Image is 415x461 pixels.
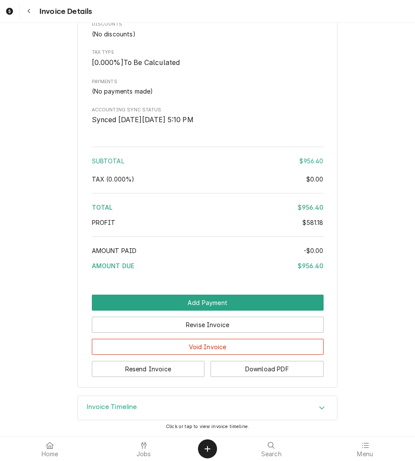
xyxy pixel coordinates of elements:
a: Go to Invoices [2,3,17,19]
div: Total [92,203,324,212]
div: Invoice Timeline [78,396,337,421]
div: Tax Type [92,49,324,68]
span: Search [261,451,282,458]
span: Amount Due [92,262,135,269]
span: Click or tap to view invoice timeline. [166,424,249,429]
div: Discounts [92,21,324,38]
div: Button Group Row [92,295,324,311]
div: Profit [92,218,324,227]
div: Amount Due [92,261,324,270]
label: Payments [92,78,324,85]
span: Menu [357,451,373,458]
span: Accounting Sync Status [92,115,324,125]
div: Button Group Row [92,311,324,333]
button: Download PDF [211,361,324,377]
span: Tax Type [92,58,324,68]
span: Amount Paid [92,247,137,254]
span: Synced [DATE][DATE] 5:10 PM [92,116,194,124]
a: Search [225,438,318,459]
span: [ 0.000 %] To Be Calculated [92,58,180,67]
a: Jobs [97,438,191,459]
span: Home [42,451,58,458]
div: $956.40 [298,261,323,270]
div: $956.40 [299,156,323,166]
button: Void Invoice [92,339,324,355]
button: Accordion Details Expand Trigger [78,396,337,420]
div: Button Group Row [92,355,324,377]
div: Button Group [92,295,324,377]
a: Menu [319,438,412,459]
div: Discounts List [92,29,324,39]
span: Discounts [92,21,324,28]
h3: Invoice Timeline [87,403,137,411]
span: Accounting Sync Status [92,107,324,114]
span: Profit [92,219,116,226]
button: Resend Invoice [92,361,205,377]
div: $581.18 [302,218,323,227]
div: Subtotal [92,156,324,166]
div: Amount Paid [92,246,324,255]
div: $0.00 [306,175,324,184]
div: Tax [92,175,324,184]
div: Accordion Header [78,396,337,420]
div: Accounting Sync Status [92,107,324,125]
button: Navigate back [21,3,37,19]
button: Add Payment [92,295,324,311]
div: $956.40 [298,203,323,212]
span: Tax Type [92,49,324,56]
div: Button Group Row [92,333,324,355]
span: Subtotal [92,157,124,165]
div: Payments [92,78,324,96]
div: -$0.00 [304,246,324,255]
button: Create Object [198,439,217,458]
button: Revise Invoice [92,317,324,333]
div: Amount Summary [92,143,324,276]
span: Jobs [136,451,151,458]
span: Tax ( 0.000% ) [92,175,135,183]
span: Invoice Details [37,6,92,17]
a: Home [3,438,97,459]
span: Total [92,204,113,211]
